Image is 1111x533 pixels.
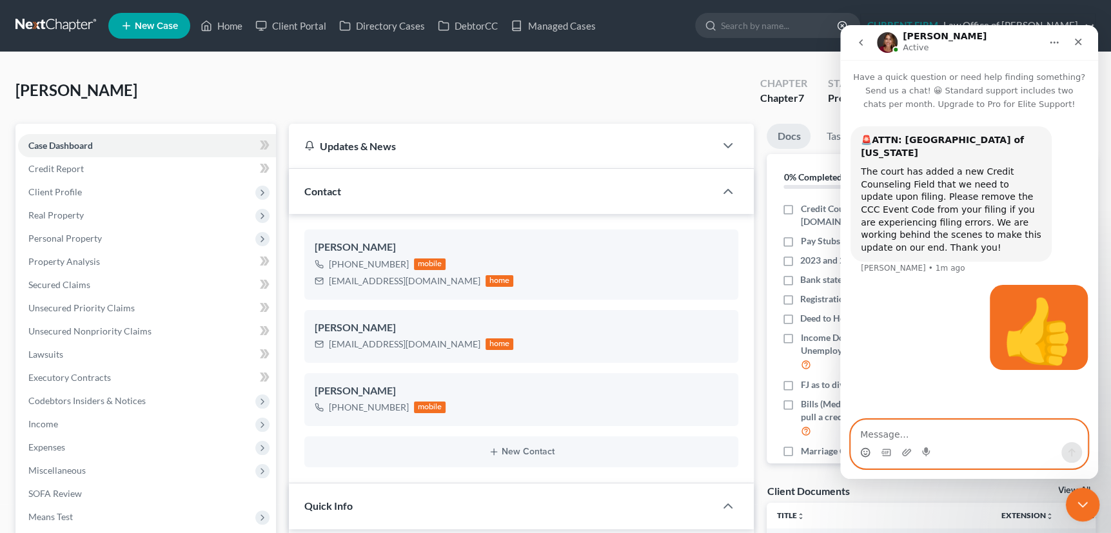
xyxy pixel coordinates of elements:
[304,499,353,512] span: Quick Info
[1066,488,1100,522] iframe: Intercom live chat
[861,14,1095,37] a: CURRENT FIRMLaw Office of [PERSON_NAME]
[800,254,996,267] span: 2023 and 2024 Tax returns (both CA and Federal)
[18,320,276,343] a: Unsecured Nonpriority Claims
[329,401,409,414] div: [PHONE_NUMBER]
[315,447,729,457] button: New Contact
[767,484,849,498] div: Client Documents
[28,395,146,406] span: Codebtors Insiders & Notices
[721,14,839,37] input: Search by name...
[777,510,805,520] a: Titleunfold_more
[800,293,987,305] span: Registration to all motor vehicles in your name
[486,275,514,287] div: home
[135,21,178,31] span: New Case
[867,19,938,31] strong: CURRENT FIRM
[28,325,152,336] span: Unsecured Nonpriority Claims
[194,14,249,37] a: Home
[329,338,480,351] div: [EMAIL_ADDRESS][DOMAIN_NAME]
[800,331,1002,357] span: Income Documents (SSI, SSDI, Child Support, Unemployment, Alimony, STD or LTD)
[18,482,276,505] a: SOFA Review
[431,14,504,37] a: DebtorCC
[18,296,276,320] a: Unsecured Priority Claims
[800,445,925,458] span: Marriage Certificate, if married
[486,338,514,350] div: home
[28,441,65,452] span: Expenses
[28,302,135,313] span: Unsecured Priority Claims
[333,14,431,37] a: Directory Cases
[28,256,100,267] span: Property Analysis
[767,124,811,149] a: Docs
[414,402,446,413] div: mobile
[329,275,480,287] div: [EMAIL_ADDRESS][DOMAIN_NAME]
[800,202,1002,228] span: Credit Counseling Certificate (available at [DOMAIN_NAME])
[304,139,700,153] div: Updates & News
[28,349,63,360] span: Lawsuits
[28,279,90,290] span: Secured Claims
[828,91,904,106] div: Preparing to File
[28,418,58,429] span: Income
[1001,510,1054,520] a: Extensionunfold_more
[28,511,73,522] span: Means Test
[28,488,82,499] span: SOFA Review
[800,398,1002,423] span: Bills (Medical Bills, Collection Notices - we will pull a credit report)
[18,273,276,296] a: Secured Claims
[800,312,943,325] span: Deed to Home OR Residential Lease
[28,372,111,383] span: Executory Contracts
[18,134,276,157] a: Case Dashboard
[28,186,82,197] span: Client Profile
[28,233,102,244] span: Personal Property
[15,81,137,99] span: [PERSON_NAME]
[304,185,341,197] span: Contact
[760,91,807,106] div: Chapter
[18,343,276,366] a: Lawsuits
[800,378,961,391] span: FJ as to divorce (if w/in the last 10 years)
[28,163,84,174] span: Credit Report
[28,140,93,151] span: Case Dashboard
[1046,512,1054,520] i: unfold_more
[18,157,276,180] a: Credit Report
[1058,486,1090,495] a: View All
[249,14,333,37] a: Client Portal
[816,124,860,149] a: Tasks
[315,383,729,399] div: [PERSON_NAME]
[840,25,1098,479] iframe: Intercom live chat
[828,76,904,91] div: Status
[504,14,602,37] a: Managed Cases
[28,465,86,476] span: Miscellaneous
[800,273,961,286] span: Bank statements - Most recent 3 months
[28,209,84,220] span: Real Property
[783,171,841,182] strong: 0% Completed
[800,235,936,247] span: Pay Stubs - 6 full months in 1 PDF
[414,258,446,270] div: mobile
[329,258,409,271] div: [PHONE_NUMBER]
[797,512,805,520] i: unfold_more
[18,250,276,273] a: Property Analysis
[760,76,807,91] div: Chapter
[798,92,804,104] span: 7
[315,240,729,255] div: [PERSON_NAME]
[315,320,729,336] div: [PERSON_NAME]
[18,366,276,389] a: Executory Contracts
